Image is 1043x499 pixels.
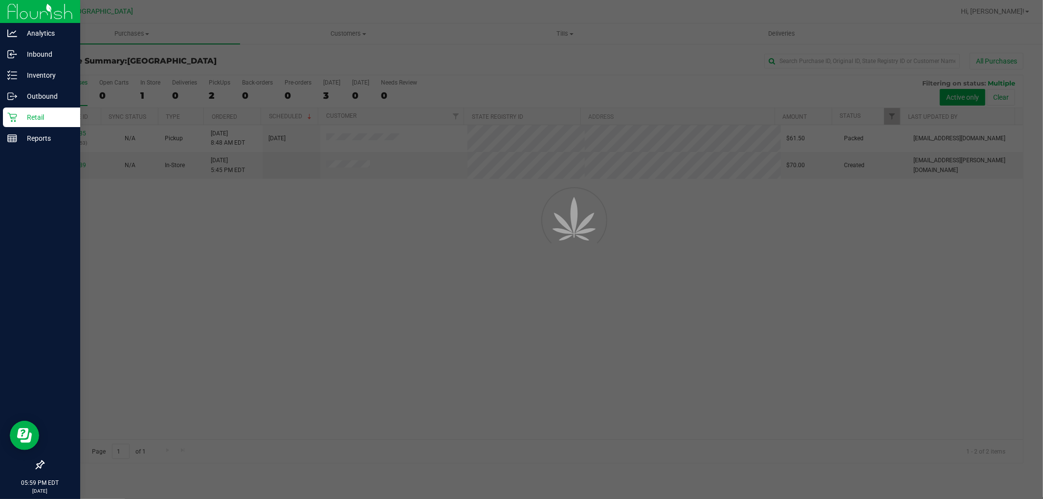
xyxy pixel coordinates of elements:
p: Analytics [17,27,76,39]
p: Reports [17,132,76,144]
iframe: Resource center [10,421,39,450]
p: [DATE] [4,487,76,495]
inline-svg: Inventory [7,70,17,80]
p: Inventory [17,69,76,81]
p: 05:59 PM EDT [4,478,76,487]
inline-svg: Reports [7,133,17,143]
p: Retail [17,111,76,123]
inline-svg: Outbound [7,91,17,101]
p: Outbound [17,90,76,102]
inline-svg: Retail [7,112,17,122]
inline-svg: Inbound [7,49,17,59]
inline-svg: Analytics [7,28,17,38]
p: Inbound [17,48,76,60]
